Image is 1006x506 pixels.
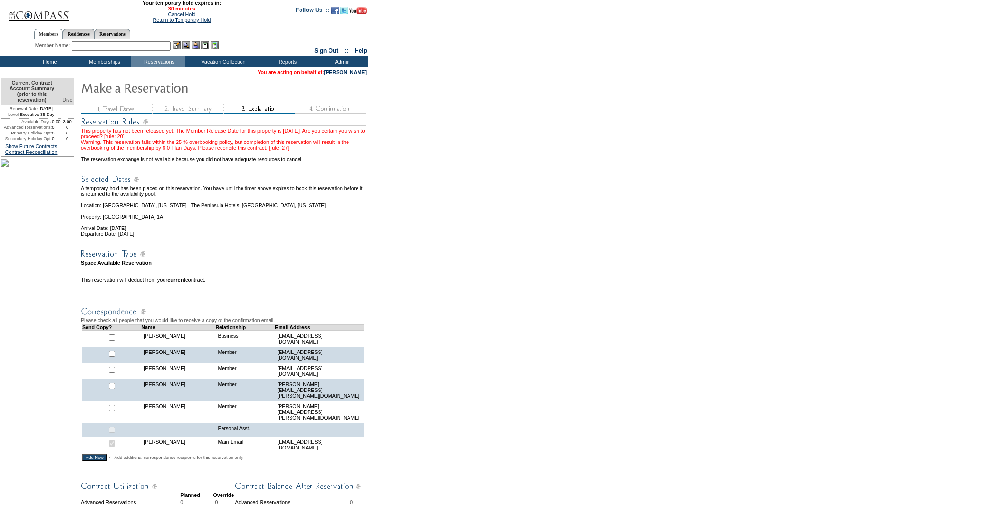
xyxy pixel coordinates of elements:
[1,78,61,105] td: Current Contract Account Summary (prior to this reservation)
[76,56,131,67] td: Memberships
[215,324,275,330] td: Relationship
[8,112,20,117] span: Level:
[81,248,366,260] img: Reservation Type
[340,7,348,14] img: Follow us on Twitter
[35,41,72,49] div: Member Name:
[21,56,76,67] td: Home
[62,97,74,103] span: Disc.
[1,124,52,130] td: Advanced Reservations:
[131,56,185,67] td: Reservations
[215,437,275,453] td: Main Email
[8,2,70,21] img: Compass Home
[340,10,348,15] a: Follow us on Twitter
[1,112,61,119] td: Executive 35 Day
[1,159,9,167] img: ABA-misc.jpg
[61,119,74,124] td: 3.00
[81,173,366,185] img: Reservation Dates
[141,379,215,401] td: [PERSON_NAME]
[61,124,74,130] td: 0
[296,6,329,17] td: Follow Us ::
[141,401,215,423] td: [PERSON_NAME]
[182,41,190,49] img: View
[192,41,200,49] img: Impersonate
[1,105,61,112] td: [DATE]
[275,437,364,453] td: [EMAIL_ADDRESS][DOMAIN_NAME]
[314,56,368,67] td: Admin
[81,128,368,151] div: This property has not been released yet. The Member Release Date for this property is [DATE]. Are...
[223,104,295,114] img: step3_state2.gif
[152,104,223,114] img: step2_state3.gif
[215,363,275,379] td: Member
[141,324,215,330] td: Name
[314,48,338,54] a: Sign Out
[213,492,234,498] strong: Override
[5,149,58,155] a: Contract Reconciliation
[81,260,368,266] td: Space Available Reservation
[275,324,364,330] td: Email Address
[275,401,364,423] td: [PERSON_NAME][EMAIL_ADDRESS][PERSON_NAME][DOMAIN_NAME]
[141,363,215,379] td: [PERSON_NAME]
[201,41,209,49] img: Reservations
[168,11,195,17] a: Cancel Hold
[180,499,183,505] span: 0
[349,7,367,14] img: Subscribe to our YouTube Channel
[1,130,52,136] td: Primary Holiday Opt:
[153,17,211,23] a: Return to Temporary Hold
[355,48,367,54] a: Help
[10,106,39,112] span: Renewal Date:
[331,10,339,15] a: Become our fan on Facebook
[167,277,185,283] b: current
[81,104,152,114] img: step1_state3.gif
[345,48,348,54] span: ::
[82,454,107,461] input: Add New
[34,29,63,39] a: Members
[275,330,364,347] td: [EMAIL_ADDRESS][DOMAIN_NAME]
[95,29,130,39] a: Reservations
[349,10,367,15] a: Subscribe to our YouTube Channel
[52,136,61,142] td: 0
[75,6,289,11] span: 30 minutes
[52,124,61,130] td: 0
[141,347,215,363] td: [PERSON_NAME]
[215,423,275,437] td: Personal Asst.
[350,499,353,505] span: 0
[259,56,314,67] td: Reports
[81,208,368,220] td: Property: [GEOGRAPHIC_DATA] 1A
[211,41,219,49] img: b_calculator.gif
[5,143,57,149] a: Show Future Contracts
[275,347,364,363] td: [EMAIL_ADDRESS][DOMAIN_NAME]
[109,455,244,460] span: <--Add additional correspondence recipients for this reservation only.
[185,56,259,67] td: Vacation Collection
[215,401,275,423] td: Member
[81,78,271,97] img: Make Reservation
[61,136,74,142] td: 0
[52,119,61,124] td: 0.00
[215,330,275,347] td: Business
[324,69,367,75] a: [PERSON_NAME]
[141,330,215,347] td: [PERSON_NAME]
[82,324,142,330] td: Send Copy?
[173,41,181,49] img: b_edit.gif
[275,379,364,401] td: [PERSON_NAME][EMAIL_ADDRESS][PERSON_NAME][DOMAIN_NAME]
[180,492,200,498] strong: Planned
[215,379,275,401] td: Member
[81,151,368,162] td: The reservation exchange is not available because you did not have adequate resources to cancel
[61,130,74,136] td: 0
[63,29,95,39] a: Residences
[81,185,368,197] td: A temporary hold has been placed on this reservation. You have until the timer above expires to b...
[258,69,367,75] span: You are acting on behalf of:
[52,130,61,136] td: 0
[81,231,368,237] td: Departure Date: [DATE]
[215,347,275,363] td: Member
[141,437,215,453] td: [PERSON_NAME]
[81,116,366,128] img: subTtlResRules.gif
[1,136,52,142] td: Secondary Holiday Opt:
[81,480,207,492] img: Contract Utilization
[275,363,364,379] td: [EMAIL_ADDRESS][DOMAIN_NAME]
[331,7,339,14] img: Become our fan on Facebook
[81,197,368,208] td: Location: [GEOGRAPHIC_DATA], [US_STATE] - The Peninsula Hotels: [GEOGRAPHIC_DATA], [US_STATE]
[81,277,368,283] td: This reservation will deduct from your contract.
[81,220,368,231] td: Arrival Date: [DATE]
[295,104,366,114] img: step4_state1.gif
[81,317,275,323] span: Please check all people that you would like to receive a copy of the confirmation email.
